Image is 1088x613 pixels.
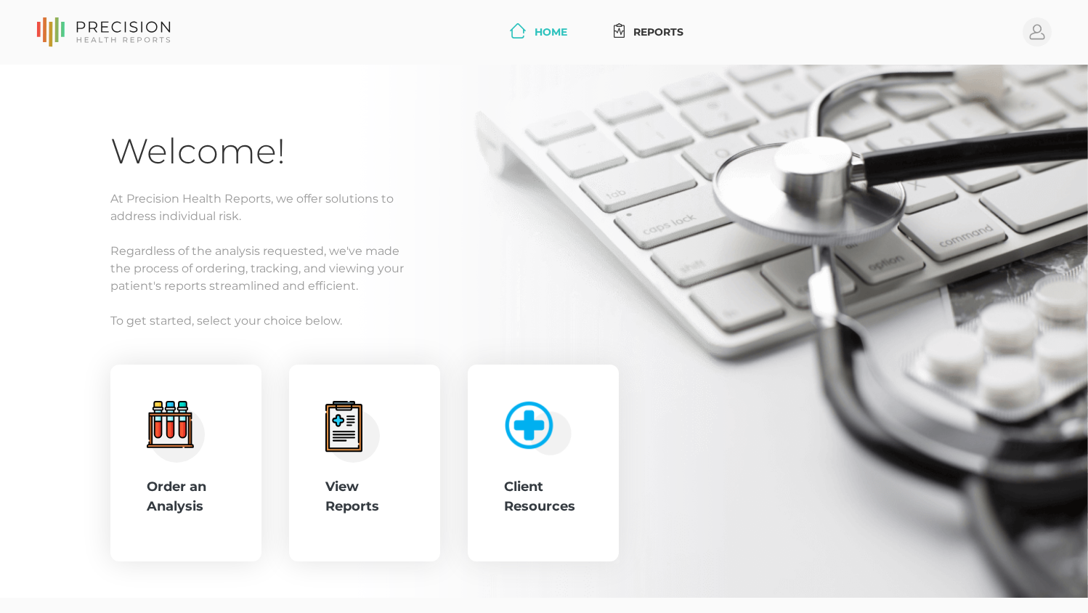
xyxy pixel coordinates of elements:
[504,19,573,46] a: Home
[498,394,572,456] img: client-resource.c5a3b187.png
[110,312,978,330] p: To get started, select your choice below.
[504,477,582,516] div: Client Resources
[147,477,225,516] div: Order an Analysis
[608,19,690,46] a: Reports
[110,243,978,295] p: Regardless of the analysis requested, we've made the process of ordering, tracking, and viewing y...
[325,477,404,516] div: View Reports
[110,130,978,173] h1: Welcome!
[110,190,978,225] p: At Precision Health Reports, we offer solutions to address individual risk.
